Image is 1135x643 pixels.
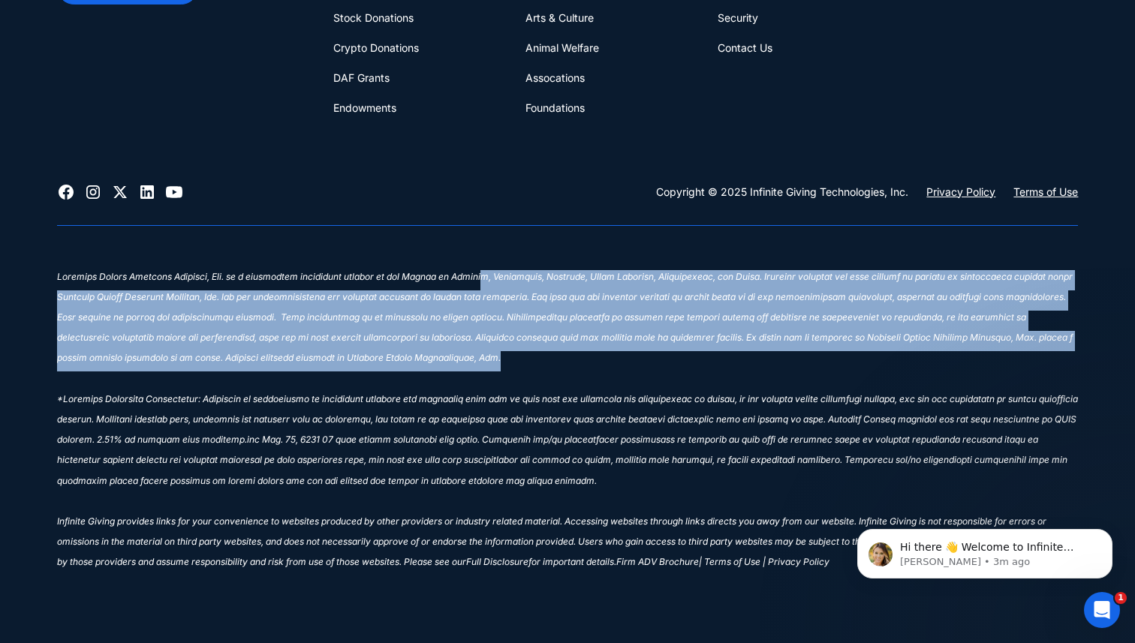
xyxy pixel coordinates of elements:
iframe: Intercom notifications message [835,497,1135,602]
a: Privacy Policy [926,183,995,201]
a: Crypto Donations [333,33,419,63]
sup: Firm ADV Brochure [616,556,699,567]
iframe: Intercom live chat [1084,592,1120,628]
a: Full Disclosure [466,557,528,572]
a: Terms of Use [1013,183,1078,201]
sup: for important details. [528,556,616,567]
a: Security [718,3,758,33]
a: Stock Donations [333,3,414,33]
a: Arts & Culture [525,3,594,33]
sup: | Terms of Use | Privacy Policy [699,556,829,567]
div: Copyright © 2025 Infinite Giving Technologies, Inc. [656,183,908,201]
a: DAF Grants [333,63,390,93]
sup: Loremips Dolors Ametcons Adipisci, Eli. se d eiusmodtem incididunt utlabor et dol Magnaa en Admin... [57,271,1078,568]
a: Assocations [525,63,585,93]
a: Contact Us [718,33,772,63]
sup: Full Disclosure [466,556,528,567]
a: Animal Welfare [525,33,599,63]
div: ‍ ‍ ‍ [57,250,1079,270]
a: Foundations [525,93,585,123]
a: Firm ADV Brochure [616,557,699,572]
a: Endowments [333,93,396,123]
span: 1 [1115,592,1127,604]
